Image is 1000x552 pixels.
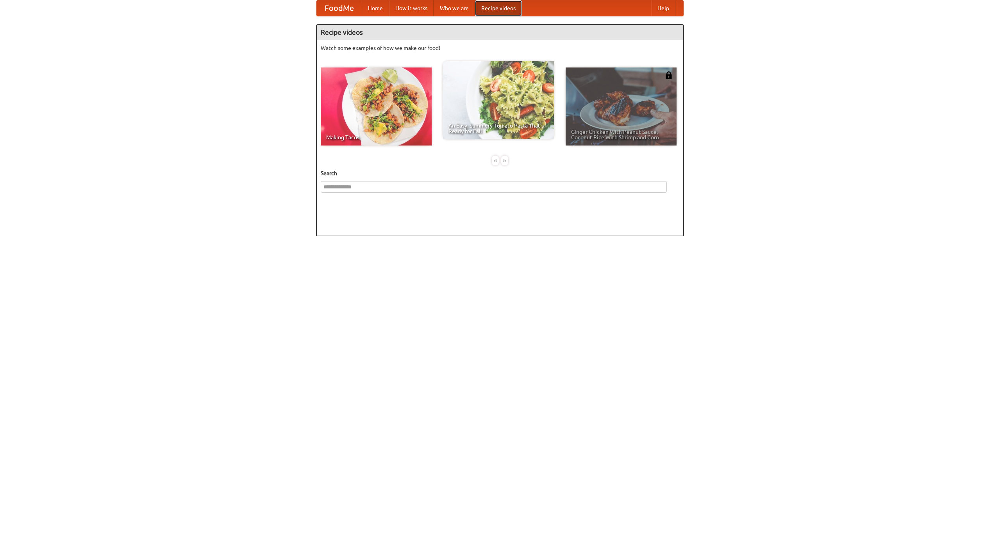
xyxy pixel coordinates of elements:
span: An Easy, Summery Tomato Pasta That's Ready for Fall [448,123,548,134]
a: Recipe videos [475,0,522,16]
a: Making Tacos [321,67,432,146]
p: Watch some examples of how we make our food! [321,44,679,52]
a: An Easy, Summery Tomato Pasta That's Ready for Fall [443,61,554,139]
a: Home [362,0,389,16]
a: FoodMe [317,0,362,16]
div: « [492,156,499,165]
a: How it works [389,0,434,16]
h5: Search [321,169,679,177]
a: Who we are [434,0,475,16]
a: Help [651,0,675,16]
span: Making Tacos [326,135,426,140]
img: 483408.png [665,71,673,79]
div: » [501,156,508,165]
h4: Recipe videos [317,25,683,40]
